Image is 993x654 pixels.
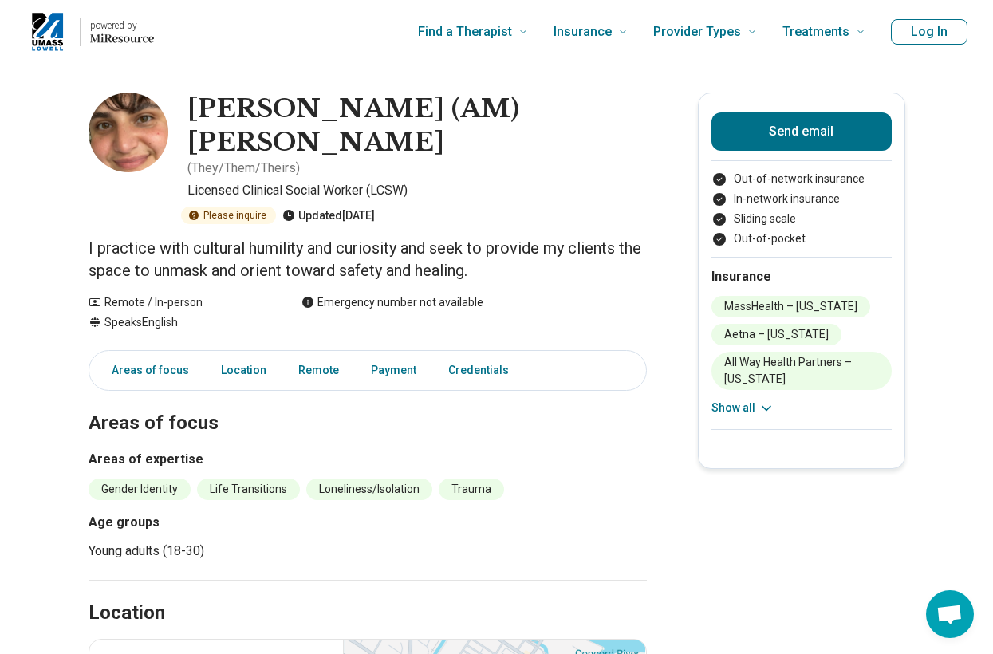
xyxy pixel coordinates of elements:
h2: Insurance [711,267,892,286]
p: powered by [90,19,154,32]
a: Home page [26,6,154,57]
li: Gender Identity [89,479,191,500]
h1: [PERSON_NAME] (AM) [PERSON_NAME] [187,93,647,159]
h2: Areas of focus [89,372,647,437]
img: Anna Rausa, Licensed Clinical Social Worker (LCSW) [89,93,168,172]
button: Log In [891,19,967,45]
div: Please inquire [181,207,276,224]
a: Location [211,354,276,387]
li: In-network insurance [711,191,892,207]
span: Treatments [782,21,849,43]
li: All Way Health Partners – [US_STATE] [711,352,892,390]
a: Payment [361,354,426,387]
span: Insurance [554,21,612,43]
ul: Payment options [711,171,892,247]
li: Aetna – [US_STATE] [711,324,841,345]
a: Areas of focus [93,354,199,387]
li: Life Transitions [197,479,300,500]
li: Out-of-network insurance [711,171,892,187]
div: Open chat [926,590,974,638]
h2: Location [89,600,165,627]
a: Remote [289,354,349,387]
li: Out-of-pocket [711,230,892,247]
div: Updated [DATE] [282,207,375,224]
span: Provider Types [653,21,741,43]
li: Loneliness/Isolation [306,479,432,500]
p: I practice with cultural humility and curiosity and seek to provide my clients the space to unmas... [89,237,647,282]
li: Sliding scale [711,211,892,227]
div: Remote / In-person [89,294,270,311]
button: Send email [711,112,892,151]
div: Speaks English [89,314,270,331]
li: MassHealth – [US_STATE] [711,296,870,317]
li: Trauma [439,479,504,500]
div: Emergency number not available [301,294,483,311]
h3: Age groups [89,513,361,532]
button: Show all [711,400,774,416]
h3: Areas of expertise [89,450,647,469]
p: Licensed Clinical Social Worker (LCSW) [187,181,647,200]
li: Young adults (18-30) [89,542,361,561]
a: Credentials [439,354,528,387]
span: Find a Therapist [418,21,512,43]
p: ( They/Them/Theirs ) [187,159,300,178]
